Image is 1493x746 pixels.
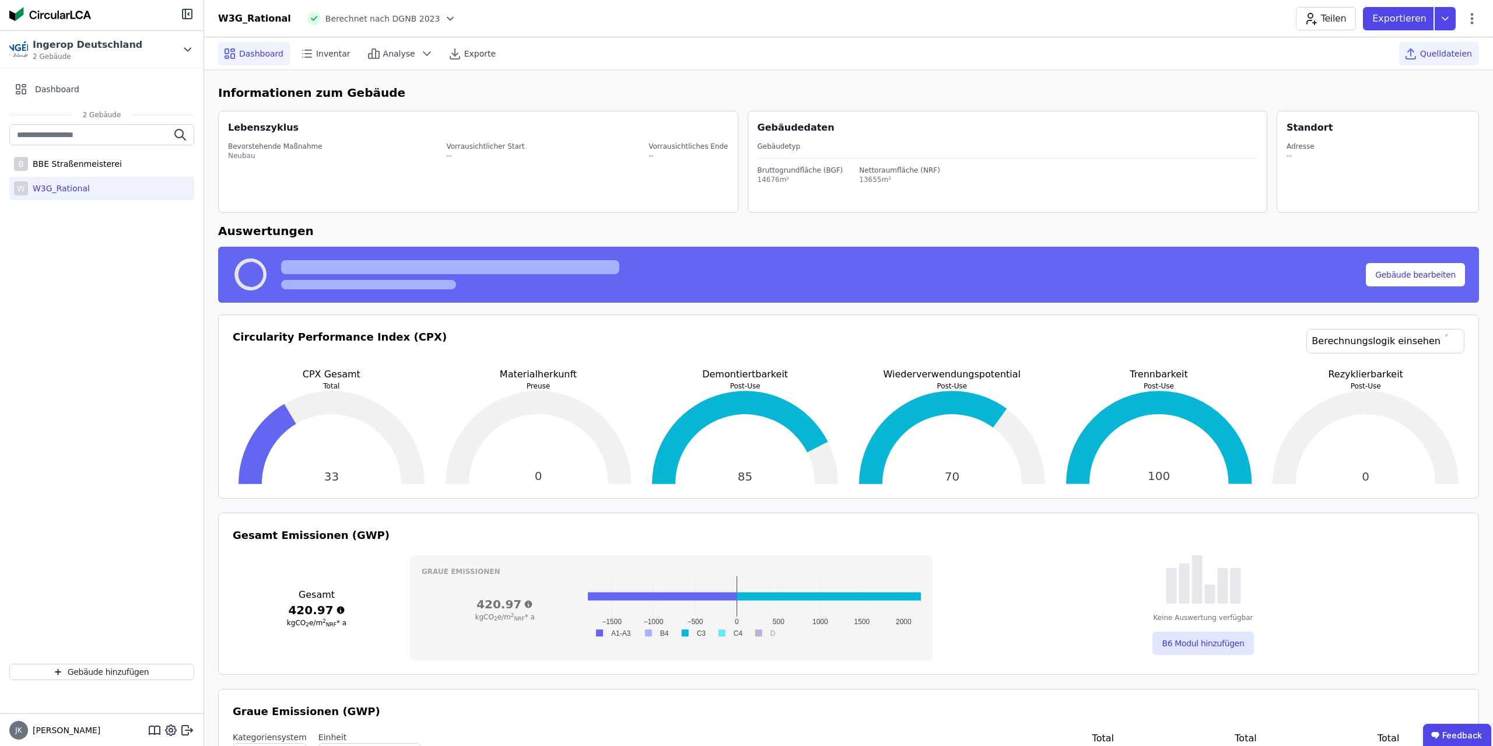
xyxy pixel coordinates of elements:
span: JK [15,727,22,734]
span: Dashboard [35,83,79,95]
span: 2 Gebäude [33,52,142,61]
p: Rezyklierbarkeit [1267,367,1464,381]
h3: Graue Emissionen [422,567,921,576]
div: Neubau [228,151,323,160]
div: Adresse [1287,142,1315,151]
span: Quelldateien [1420,48,1472,59]
p: Post-Use [1060,381,1258,391]
div: Gebäudetyp [758,142,1258,151]
div: 14676m² [758,175,843,184]
p: Preuse [440,381,637,391]
span: kgCO e/m * a [287,619,346,627]
button: Gebäude bearbeiten [1366,263,1465,286]
span: 2 Gebäude [71,110,133,120]
label: Einheit [318,731,421,743]
p: Post-Use [1267,381,1464,391]
p: Materialherkunft [440,367,637,381]
span: Inventar [316,48,351,59]
h3: Total [1336,731,1441,745]
button: Teilen [1296,7,1356,30]
img: empty-state [1166,555,1241,604]
span: Exporte [464,48,496,59]
sub: NRF [326,622,337,628]
img: Ingerop Deutschland [9,40,28,59]
span: Dashboard [239,48,283,59]
p: Exportieren [1372,12,1429,26]
div: 13655m² [859,175,940,184]
span: Berechnet nach DGNB 2023 [325,13,440,24]
span: [PERSON_NAME] [28,724,100,736]
h3: Gesamt Emissionen (GWP) [233,527,1464,544]
p: Trennbarkeit [1060,367,1258,381]
label: Kategoriensystem [233,731,307,743]
img: Concular [9,7,91,21]
div: Vorrausichtlicher Start [446,142,524,151]
sub: 2 [306,622,309,628]
div: -- [446,151,524,160]
div: Gebäudedaten [758,121,1267,135]
p: Total [233,381,430,391]
sup: 2 [323,618,326,624]
div: Keine Auswertung verfügbar [1153,613,1253,622]
div: Standort [1287,121,1333,135]
div: -- [1287,151,1315,160]
p: CPX Gesamt [233,367,430,381]
button: B6 Modul hinzufügen [1152,632,1253,655]
h3: 420.97 [233,602,401,618]
div: BBE Straßenmeisterei [28,158,122,170]
h6: Informationen zum Gebäude [218,84,1479,101]
sub: 2 [494,616,497,622]
div: Bruttogrundfläche (BGF) [758,166,843,175]
h3: Total [1050,731,1156,745]
div: -- [649,151,728,160]
h3: Total [1193,731,1299,745]
sup: 2 [511,612,514,618]
h3: Graue Emissionen (GWP) [233,703,1464,720]
span: kgCO e/m * a [475,613,535,621]
div: Lebenszyklus [228,121,299,135]
div: Ingerop Deutschland [33,38,142,52]
div: W [14,181,28,195]
button: Gebäude hinzufügen [9,664,194,680]
div: W3G_Rational [218,12,291,26]
p: Post-Use [853,381,1051,391]
h3: Circularity Performance Index (CPX) [233,329,447,367]
a: Berechnungslogik einsehen [1306,329,1464,353]
h3: Gesamt [233,588,401,602]
div: Nettoraumfläche (NRF) [859,166,940,175]
div: B [14,157,28,171]
p: Wiederverwendungspotential [853,367,1051,381]
h3: 420.97 [422,596,588,612]
div: Vorrausichtliches Ende [649,142,728,151]
p: Post-Use [646,381,844,391]
sub: NRF [514,616,524,622]
p: Demontiertbarkeit [646,367,844,381]
h6: Auswertungen [218,222,1479,240]
div: Bevorstehende Maßnahme [228,142,323,151]
div: W3G_Rational [28,183,90,194]
span: Analyse [383,48,415,59]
